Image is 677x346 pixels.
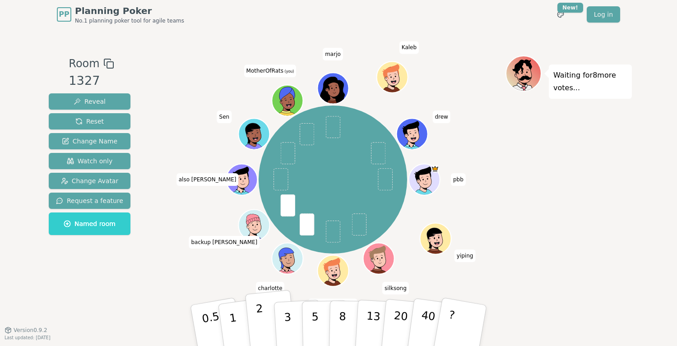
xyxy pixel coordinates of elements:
[432,111,450,123] span: Click to change your name
[69,55,99,72] span: Room
[323,48,343,60] span: Click to change your name
[454,249,476,262] span: Click to change your name
[59,9,69,20] span: PP
[57,5,184,24] a: PPPlanning PokerNo.1 planning poker tool for agile teams
[14,327,47,334] span: Version 0.9.2
[244,65,297,77] span: Click to change your name
[49,212,130,235] button: Named room
[256,281,285,294] span: Click to change your name
[557,3,583,13] div: New!
[69,72,114,90] div: 1327
[5,335,51,340] span: Last updated: [DATE]
[189,236,260,249] span: Click to change your name
[56,196,123,205] span: Request a feature
[176,173,239,186] span: Click to change your name
[74,97,106,106] span: Reveal
[451,173,466,186] span: Click to change your name
[273,86,302,115] button: Click to change your avatar
[552,6,569,23] button: New!
[49,93,130,110] button: Reveal
[5,327,47,334] button: Version0.9.2
[61,176,119,185] span: Change Avatar
[49,193,130,209] button: Request a feature
[75,17,184,24] span: No.1 planning poker tool for agile teams
[67,157,113,166] span: Watch only
[49,113,130,129] button: Reset
[283,69,294,74] span: (you)
[431,165,439,172] span: pbb is the host
[553,69,627,94] p: Waiting for 8 more votes...
[308,299,358,311] span: Click to change your name
[75,5,184,17] span: Planning Poker
[399,41,419,54] span: Click to change your name
[64,219,116,228] span: Named room
[587,6,620,23] a: Log in
[49,153,130,169] button: Watch only
[49,133,130,149] button: Change Name
[62,137,117,146] span: Change Name
[382,281,409,294] span: Click to change your name
[217,111,232,123] span: Click to change your name
[75,117,104,126] span: Reset
[49,173,130,189] button: Change Avatar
